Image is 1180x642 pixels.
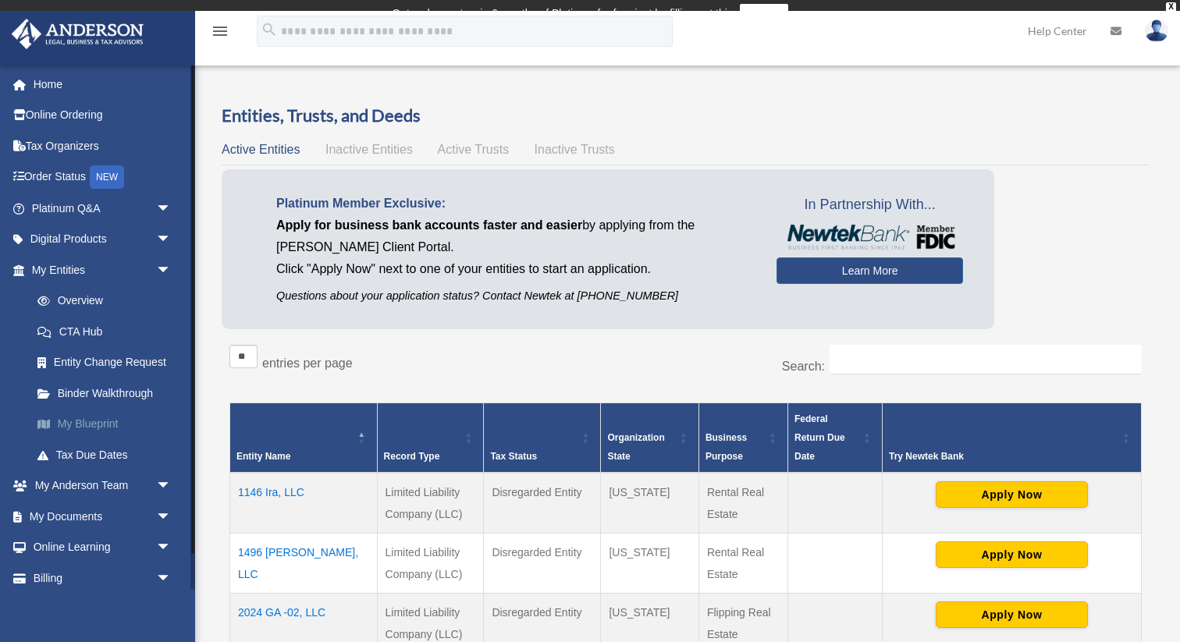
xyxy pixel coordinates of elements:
[11,254,195,286] a: My Entitiesarrow_drop_down
[211,22,229,41] i: menu
[11,130,195,161] a: Tax Organizers
[484,403,601,473] th: Tax Status: Activate to sort
[325,143,413,156] span: Inactive Entities
[377,533,484,593] td: Limited Liability Company (LLC)
[784,225,955,250] img: NewtekBankLogoSM.png
[22,439,195,470] a: Tax Due Dates
[230,533,378,593] td: 1496 [PERSON_NAME], LLC
[11,161,195,193] a: Order StatusNEW
[782,360,825,373] label: Search:
[607,432,664,462] span: Organization State
[601,403,699,473] th: Organization State: Activate to sort
[11,470,195,502] a: My Anderson Teamarrow_drop_down
[698,473,787,534] td: Rental Real Estate
[384,451,440,462] span: Record Type
[276,258,753,280] p: Click "Apply Now" next to one of your entities to start an application.
[11,69,195,100] a: Home
[90,165,124,189] div: NEW
[276,218,582,232] span: Apply for business bank accounts faster and easier
[276,193,753,215] p: Platinum Member Exclusive:
[22,286,187,317] a: Overview
[7,19,148,49] img: Anderson Advisors Platinum Portal
[222,143,300,156] span: Active Entities
[777,257,963,284] a: Learn More
[698,533,787,593] td: Rental Real Estate
[156,470,187,502] span: arrow_drop_down
[11,501,195,532] a: My Documentsarrow_drop_down
[601,533,699,593] td: [US_STATE]
[11,100,195,131] a: Online Ordering
[230,473,378,534] td: 1146 Ira, LLC
[211,27,229,41] a: menu
[156,224,187,256] span: arrow_drop_down
[11,532,195,563] a: Online Learningarrow_drop_down
[936,601,1088,628] button: Apply Now
[698,403,787,473] th: Business Purpose: Activate to sort
[156,501,187,533] span: arrow_drop_down
[777,193,963,218] span: In Partnership With...
[882,403,1141,473] th: Try Newtek Bank : Activate to sort
[276,215,753,258] p: by applying from the [PERSON_NAME] Client Portal.
[794,413,845,462] span: Federal Return Due Date
[22,378,195,409] a: Binder Walkthrough
[22,347,195,378] a: Entity Change Request
[936,481,1088,508] button: Apply Now
[222,104,1150,128] h3: Entities, Trusts, and Deeds
[11,562,195,594] a: Billingarrow_drop_down
[377,403,484,473] th: Record Type: Activate to sort
[11,224,195,255] a: Digital Productsarrow_drop_down
[156,532,187,564] span: arrow_drop_down
[261,21,278,38] i: search
[484,473,601,534] td: Disregarded Entity
[484,533,601,593] td: Disregarded Entity
[22,316,195,347] a: CTA Hub
[438,143,510,156] span: Active Trusts
[740,4,788,23] a: survey
[1166,2,1176,12] div: close
[236,451,290,462] span: Entity Name
[156,562,187,594] span: arrow_drop_down
[936,541,1088,568] button: Apply Now
[156,193,187,225] span: arrow_drop_down
[889,447,1118,466] div: Try Newtek Bank
[11,193,195,224] a: Platinum Q&Aarrow_drop_down
[22,409,195,440] a: My Blueprint
[1145,20,1168,42] img: User Pic
[787,403,882,473] th: Federal Return Due Date: Activate to sort
[706,432,747,462] span: Business Purpose
[230,403,378,473] th: Entity Name: Activate to invert sorting
[156,254,187,286] span: arrow_drop_down
[262,356,353,370] label: entries per page
[276,286,753,306] p: Questions about your application status? Contact Newtek at [PHONE_NUMBER]
[392,4,733,23] div: Get a chance to win 6 months of Platinum for free just by filling out this
[490,451,537,462] span: Tax Status
[377,473,484,534] td: Limited Liability Company (LLC)
[601,473,699,534] td: [US_STATE]
[535,143,615,156] span: Inactive Trusts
